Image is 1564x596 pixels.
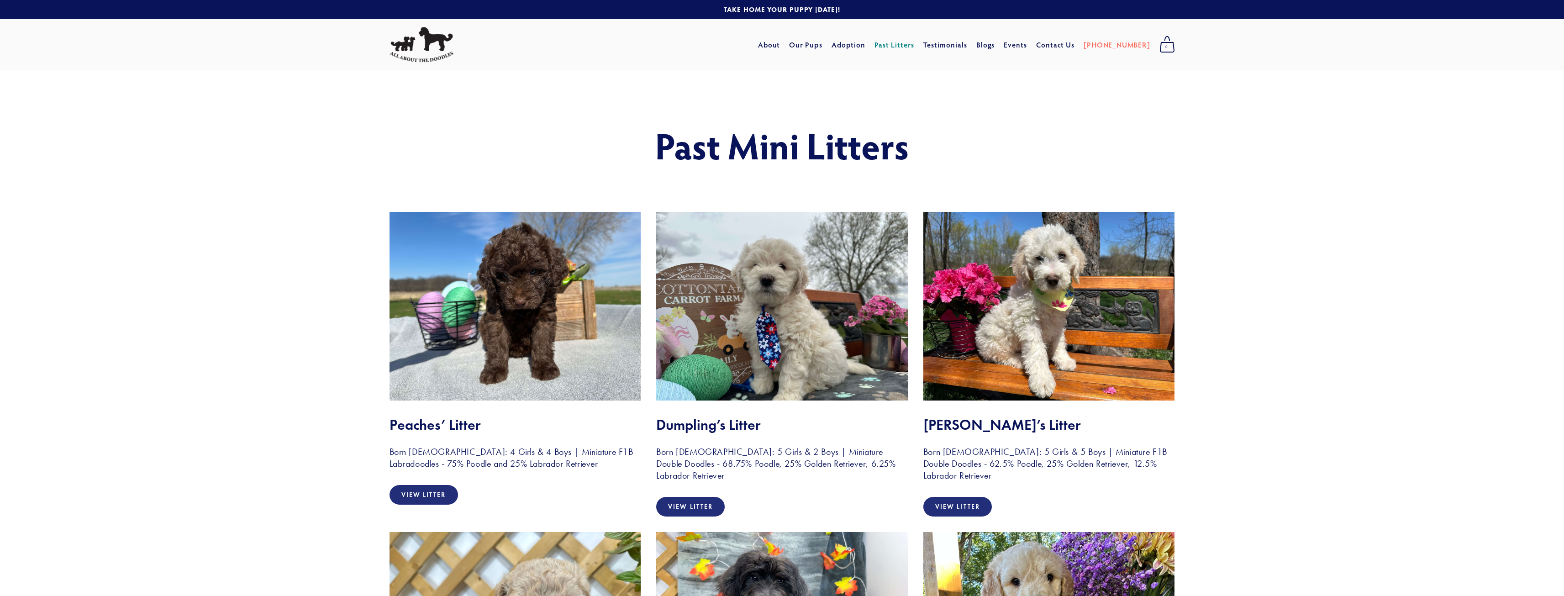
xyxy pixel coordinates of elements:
[923,416,1175,433] h2: [PERSON_NAME]’s Litter
[390,27,453,63] img: All About The Doodles
[758,37,780,53] a: About
[456,125,1108,165] h1: Past Mini Litters
[923,497,992,517] a: View Litter
[1159,41,1175,53] span: 0
[1004,37,1027,53] a: Events
[656,497,725,517] a: View Litter
[923,446,1175,481] h3: Born [DEMOGRAPHIC_DATA]: 5 Girls & 5 Boys | Miniature F1B Double Doodles - 62.5% Poodle, 25% Gold...
[1155,33,1180,56] a: 0 items in cart
[390,446,641,469] h3: Born [DEMOGRAPHIC_DATA]: 4 Girls & 4 Boys | Miniature F1B Labradoodles - 75% Poodle and 25% Labra...
[923,37,967,53] a: Testimonials
[832,37,866,53] a: Adoption
[1084,37,1150,53] a: [PHONE_NUMBER]
[976,37,995,53] a: Blogs
[390,485,458,505] a: View Litter
[789,37,822,53] a: Our Pups
[656,446,908,481] h3: Born [DEMOGRAPHIC_DATA]: 5 Girls & 2 Boys | Miniature Double Doodles - 68.75% Poodle, 25% Golden ...
[656,416,908,433] h2: Dumpling’s Litter
[874,40,914,49] a: Past Litters
[1036,37,1075,53] a: Contact Us
[390,416,641,433] h2: Peaches’ Litter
